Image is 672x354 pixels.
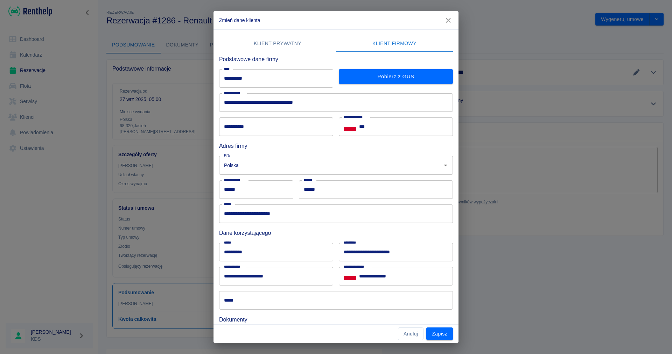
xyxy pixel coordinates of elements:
label: Kraj [224,153,231,158]
button: Otwórz [441,160,450,170]
div: lab API tabs example [219,35,453,52]
h2: Zmień dane klienta [213,11,458,29]
button: Anuluj [398,327,423,340]
h6: Podstawowe dane firmy [219,55,453,64]
h6: Dokumenty [219,315,453,324]
button: Klient prywatny [219,35,336,52]
h6: Dane korzystającego [219,229,453,237]
button: Klient firmowy [336,35,453,52]
button: Pobierz z GUS [339,69,453,84]
button: Select country [344,122,356,132]
button: Select country [344,271,356,281]
button: Zapisz [426,327,453,340]
h6: Adres firmy [219,142,453,150]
